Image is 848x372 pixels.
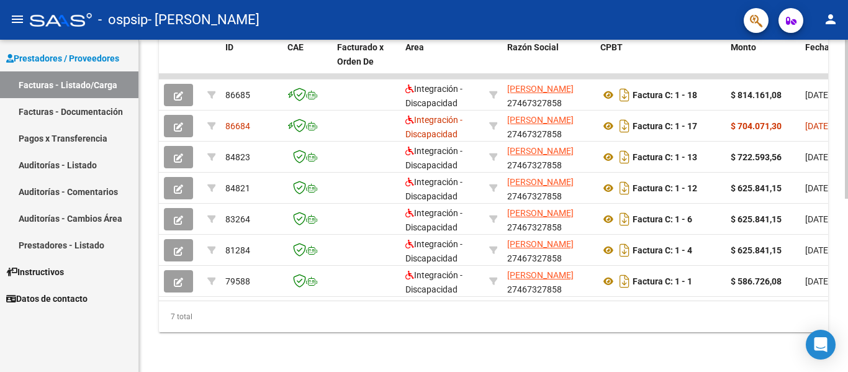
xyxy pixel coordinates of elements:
div: 27467327858 [507,237,590,263]
span: Integración - Discapacidad [405,177,462,201]
span: 84823 [225,152,250,162]
span: Razón Social [507,42,559,52]
strong: $ 586.726,08 [731,276,782,286]
mat-icon: menu [10,12,25,27]
span: [PERSON_NAME] [507,115,574,125]
i: Descargar documento [616,85,633,105]
span: [DATE] [805,183,831,193]
span: [PERSON_NAME] [507,177,574,187]
strong: Factura C: 1 - 6 [633,214,692,224]
div: 27467327858 [507,144,590,170]
strong: $ 814.161,08 [731,90,782,100]
span: - ospsip [98,6,148,34]
datatable-header-cell: CPBT [595,34,726,89]
strong: $ 625.841,15 [731,245,782,255]
datatable-header-cell: Razón Social [502,34,595,89]
span: [DATE] [805,214,831,224]
span: Integración - Discapacidad [405,84,462,108]
i: Descargar documento [616,209,633,229]
span: Facturado x Orden De [337,42,384,66]
strong: Factura C: 1 - 18 [633,90,697,100]
div: 27467327858 [507,175,590,201]
span: 84821 [225,183,250,193]
i: Descargar documento [616,178,633,198]
span: - [PERSON_NAME] [148,6,259,34]
span: Integración - Discapacidad [405,239,462,263]
strong: Factura C: 1 - 4 [633,245,692,255]
strong: $ 625.841,15 [731,214,782,224]
span: Datos de contacto [6,292,88,306]
strong: Factura C: 1 - 1 [633,276,692,286]
i: Descargar documento [616,271,633,291]
span: [DATE] [805,276,831,286]
span: [PERSON_NAME] [507,239,574,249]
span: Prestadores / Proveedores [6,52,119,65]
span: ID [225,42,233,52]
span: [PERSON_NAME] [507,270,574,280]
span: Integración - Discapacidad [405,270,462,294]
datatable-header-cell: Facturado x Orden De [332,34,400,89]
span: [PERSON_NAME] [507,208,574,218]
span: 79588 [225,276,250,286]
span: [DATE] [805,152,831,162]
datatable-header-cell: CAE [282,34,332,89]
div: 27467327858 [507,206,590,232]
span: [DATE] [805,90,831,100]
i: Descargar documento [616,116,633,136]
strong: $ 704.071,30 [731,121,782,131]
strong: Factura C: 1 - 12 [633,183,697,193]
div: 7 total [159,301,828,332]
span: 81284 [225,245,250,255]
strong: $ 625.841,15 [731,183,782,193]
datatable-header-cell: Area [400,34,484,89]
i: Descargar documento [616,147,633,167]
strong: Factura C: 1 - 17 [633,121,697,131]
span: Instructivos [6,265,64,279]
span: [DATE] [805,245,831,255]
strong: Factura C: 1 - 13 [633,152,697,162]
span: CPBT [600,42,623,52]
span: 86685 [225,90,250,100]
span: Integración - Discapacidad [405,115,462,139]
div: 27467327858 [507,268,590,294]
span: [DATE] [805,121,831,131]
span: 86684 [225,121,250,131]
strong: $ 722.593,56 [731,152,782,162]
span: Area [405,42,424,52]
span: [PERSON_NAME] [507,84,574,94]
span: [PERSON_NAME] [507,146,574,156]
div: 27467327858 [507,82,590,108]
div: 27467327858 [507,113,590,139]
span: Monto [731,42,756,52]
span: Integración - Discapacidad [405,208,462,232]
span: 83264 [225,214,250,224]
span: Integración - Discapacidad [405,146,462,170]
i: Descargar documento [616,240,633,260]
div: Open Intercom Messenger [806,330,836,360]
datatable-header-cell: ID [220,34,282,89]
span: CAE [287,42,304,52]
datatable-header-cell: Monto [726,34,800,89]
mat-icon: person [823,12,838,27]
